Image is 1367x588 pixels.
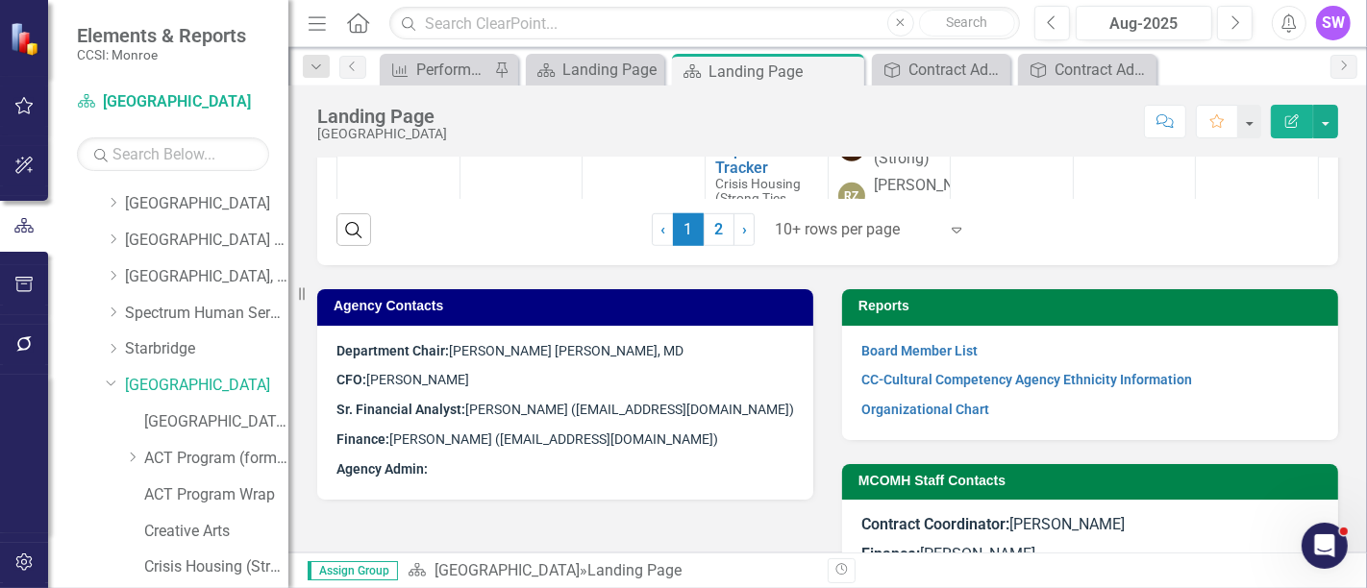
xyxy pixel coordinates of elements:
[861,372,1192,387] a: CC-Cultural Competency Agency Ethnicity Information
[715,176,805,234] span: Crisis Housing (Strong Ties Comm Support Beds)
[125,193,288,215] a: [GEOGRAPHIC_DATA]
[77,137,269,171] input: Search Below...
[144,521,288,543] a: Creative Arts
[125,266,288,288] a: [GEOGRAPHIC_DATA], Inc.
[125,303,288,325] a: Spectrum Human Services, Inc.
[336,461,428,477] strong: Agency Admin:
[125,230,288,252] a: [GEOGRAPHIC_DATA] (RRH)
[858,474,1329,488] h3: MCOMH Staff Contacts
[858,299,1329,313] h3: Reports
[144,556,288,578] a: Crisis Housing (Strong Ties Comm Support Beds)
[861,545,920,563] strong: Finance:
[336,343,449,358] strong: Department Chair:
[125,375,288,397] a: [GEOGRAPHIC_DATA]
[144,448,288,470] a: ACT Program (formerly Project Link)
[125,338,288,360] a: Starbridge
[861,343,978,358] a: Board Member List
[877,58,1006,82] a: Contract Addendum
[336,431,389,447] strong: Finance:
[1076,6,1212,40] button: Aug-2025
[919,10,1015,37] button: Search
[1082,12,1205,36] div: Aug-2025
[705,119,828,240] td: Double-Click to Edit Right Click for Context Menu
[861,402,989,417] a: Organizational Chart
[77,47,246,62] small: CCSI: Monroe
[704,213,734,246] a: 2
[336,402,465,417] strong: Sr. Financial Analyst:
[336,372,366,387] strong: CFO:
[144,484,288,506] a: ACT Program Wrap
[1316,6,1351,40] button: SW
[531,58,659,82] a: Landing Page
[389,7,1020,40] input: Search ClearPoint...
[861,515,1009,533] strong: Contract Coordinator:
[77,24,246,47] span: Elements & Reports
[336,431,718,447] span: [PERSON_NAME] ([EMAIL_ADDRESS][DOMAIN_NAME])
[708,60,859,84] div: Landing Page
[336,372,469,387] span: [PERSON_NAME]
[1196,119,1319,240] td: Double-Click to Edit
[1009,515,1125,533] span: [PERSON_NAME]
[416,58,489,82] div: Performance Report
[1073,119,1196,240] td: Double-Click to Edit
[336,402,794,417] span: [PERSON_NAME] ([EMAIL_ADDRESS][DOMAIN_NAME])
[334,299,804,313] h3: Agency Contacts
[408,560,813,582] div: »
[875,175,990,219] div: [PERSON_NAME] (Strong)
[1302,523,1348,569] iframe: Intercom live chat
[9,20,44,56] img: ClearPoint Strategy
[673,213,704,246] span: 1
[742,220,747,238] span: ›
[1023,58,1152,82] a: Contract Addendum
[449,343,683,358] span: [PERSON_NAME] [PERSON_NAME], MD
[144,411,288,433] a: [GEOGRAPHIC_DATA] (MCOMH Internal)
[308,561,398,580] span: Assign Group
[385,58,489,82] a: Performance Report
[908,58,1006,82] div: Contract Addendum
[435,561,580,579] a: [GEOGRAPHIC_DATA]
[562,58,659,82] div: Landing Page
[587,561,682,579] div: Landing Page
[317,106,447,127] div: Landing Page
[828,119,951,240] td: Double-Click to Edit
[317,127,447,141] div: [GEOGRAPHIC_DATA]
[838,183,865,209] div: RZ
[77,91,269,113] a: [GEOGRAPHIC_DATA]
[1055,58,1152,82] div: Contract Addendum
[660,220,665,238] span: ‹
[861,540,1319,570] p: [PERSON_NAME]
[946,14,987,30] span: Search
[951,119,1074,240] td: Double-Click to Edit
